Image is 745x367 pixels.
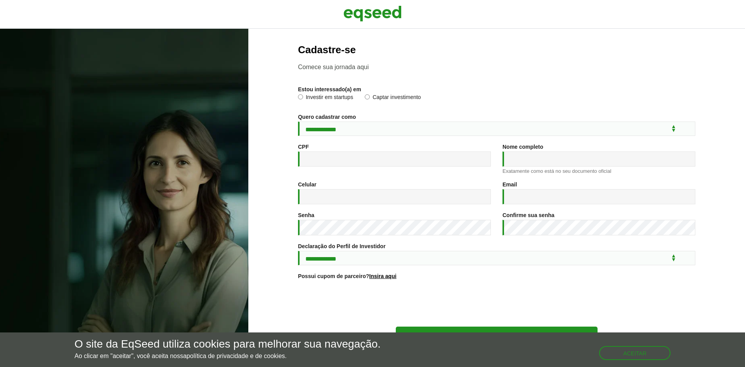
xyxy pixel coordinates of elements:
[298,94,303,99] input: Investir em startups
[502,182,517,187] label: Email
[502,144,543,150] label: Nome completo
[502,169,695,174] div: Exatamente como está no seu documento oficial
[343,4,402,23] img: EqSeed Logo
[298,144,309,150] label: CPF
[298,244,386,249] label: Declaração do Perfil de Investidor
[298,87,361,92] label: Estou interessado(a) em
[74,338,381,350] h5: O site da EqSeed utiliza cookies para melhorar sua navegação.
[438,289,556,319] iframe: reCAPTCHA
[298,273,397,279] label: Possui cupom de parceiro?
[74,352,381,360] p: Ao clicar em "aceitar", você aceita nossa .
[298,212,314,218] label: Senha
[369,273,397,279] a: Insira aqui
[298,44,695,56] h2: Cadastre-se
[365,94,421,102] label: Captar investimento
[599,346,670,360] button: Aceitar
[187,353,285,359] a: política de privacidade e de cookies
[298,182,316,187] label: Celular
[365,94,370,99] input: Captar investimento
[298,63,695,71] p: Comece sua jornada aqui
[298,114,356,120] label: Quero cadastrar como
[502,212,554,218] label: Confirme sua senha
[396,327,598,343] button: Cadastre-se
[298,94,353,102] label: Investir em startups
